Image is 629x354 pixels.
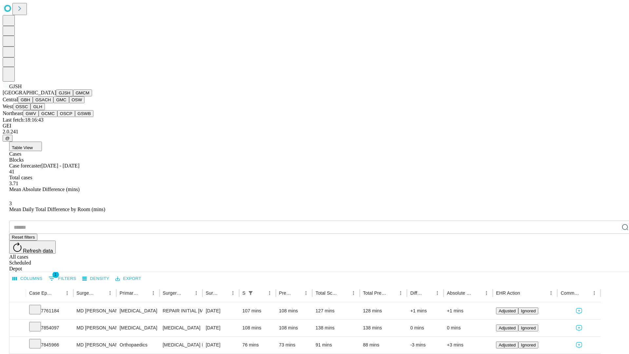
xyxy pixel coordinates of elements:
button: Menu [482,288,491,298]
span: 3 [9,201,12,206]
span: Refresh data [23,248,53,254]
div: MD [PERSON_NAME] E Md [77,320,113,336]
button: GSWB [75,110,94,117]
button: GWV [23,110,39,117]
button: Sort [140,288,149,298]
button: Ignored [518,342,538,348]
button: Expand [13,340,23,351]
button: Export [114,274,143,284]
div: Surgery Date [206,290,219,296]
button: Adjusted [496,324,518,331]
button: GJSH [56,89,73,96]
button: Refresh data [9,241,56,254]
button: Expand [13,305,23,317]
button: Sort [292,288,301,298]
button: GMCM [73,89,92,96]
span: [GEOGRAPHIC_DATA] [3,90,56,95]
span: Central [3,97,18,102]
div: 108 mins [279,303,309,319]
button: Menu [265,288,274,298]
button: Menu [396,288,405,298]
button: GLH [30,103,45,110]
div: 127 mins [315,303,356,319]
div: REPAIR INITIAL [MEDICAL_DATA] REDUCIBLE AGE [DEMOGRAPHIC_DATA] OR MORE [163,303,199,319]
button: Menu [105,288,115,298]
div: 1 active filter [246,288,255,298]
div: 7845966 [29,337,70,353]
button: Adjusted [496,342,518,348]
button: Sort [424,288,433,298]
span: Mean Absolute Difference (mins) [9,187,80,192]
span: Table View [12,145,33,150]
button: Sort [340,288,349,298]
div: [MEDICAL_DATA] MEDIAL OR LATERAL MENISCECTOMY [163,337,199,353]
div: [DATE] [206,320,236,336]
div: 91 mins [315,337,356,353]
button: Menu [590,288,599,298]
span: Northeast [3,110,23,116]
div: Total Predicted Duration [363,290,387,296]
div: [MEDICAL_DATA] [163,320,199,336]
div: 0 mins [447,320,489,336]
button: GSACH [33,96,53,103]
span: @ [5,136,10,141]
button: Sort [473,288,482,298]
div: 107 mins [242,303,273,319]
div: Comments [561,290,580,296]
div: +3 mins [447,337,489,353]
button: Menu [149,288,158,298]
div: 0 mins [410,320,440,336]
div: 2.0.241 [3,129,626,135]
div: Primary Service [120,290,139,296]
div: MD [PERSON_NAME] [PERSON_NAME] [77,337,113,353]
div: 76 mins [242,337,273,353]
button: Sort [256,288,265,298]
div: 128 mins [363,303,404,319]
button: Sort [521,288,530,298]
button: Show filters [47,273,78,284]
div: Predicted In Room Duration [279,290,292,296]
button: Sort [53,288,63,298]
div: [DATE] [206,303,236,319]
div: Orthopaedics [120,337,156,353]
div: MD [PERSON_NAME] E Md [77,303,113,319]
div: 7761184 [29,303,70,319]
button: Ignored [518,307,538,314]
div: Surgery Name [163,290,182,296]
div: GEI [3,123,626,129]
div: 138 mins [363,320,404,336]
button: Sort [182,288,192,298]
span: Mean Daily Total Difference by Room (mins) [9,206,105,212]
span: Adjusted [499,325,516,330]
div: -3 mins [410,337,440,353]
button: Density [81,274,111,284]
button: OSSC [13,103,31,110]
button: Reset filters [9,234,37,241]
div: 73 mins [279,337,309,353]
span: 1 [52,271,59,278]
span: Adjusted [499,343,516,347]
button: Adjusted [496,307,518,314]
div: Difference [410,290,423,296]
button: Ignored [518,324,538,331]
span: Case forecaster [9,163,41,168]
span: GJSH [9,84,22,89]
div: [MEDICAL_DATA] [120,320,156,336]
button: Menu [301,288,311,298]
button: Menu [546,288,556,298]
div: 108 mins [279,320,309,336]
button: Menu [192,288,201,298]
div: [DATE] [206,337,236,353]
span: Ignored [521,308,536,313]
button: Sort [219,288,228,298]
button: Expand [13,323,23,334]
div: EHR Action [496,290,520,296]
button: Table View [9,142,42,151]
button: Show filters [246,288,255,298]
button: Sort [581,288,590,298]
div: +1 mins [410,303,440,319]
div: Absolute Difference [447,290,472,296]
button: Select columns [11,274,44,284]
button: GCMC [39,110,57,117]
button: GMC [53,96,69,103]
